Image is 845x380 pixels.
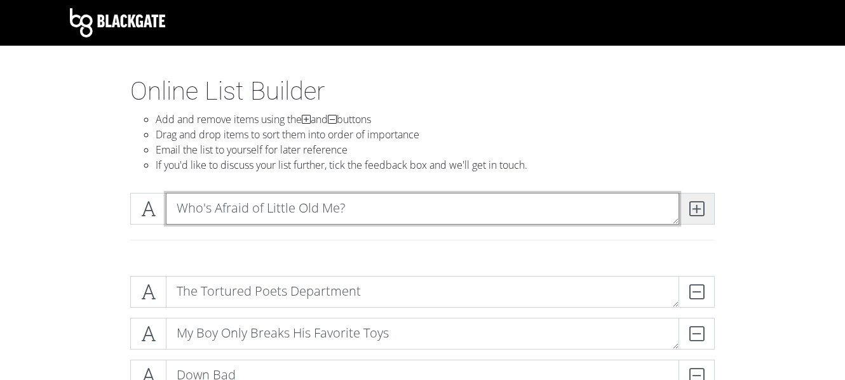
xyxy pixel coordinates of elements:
li: Add and remove items using the and buttons [156,112,715,127]
img: Blackgate [70,8,165,37]
h1: Online List Builder [130,76,715,107]
li: If you'd like to discuss your list further, tick the feedback box and we'll get in touch. [156,157,715,173]
li: Email the list to yourself for later reference [156,142,715,157]
li: Drag and drop items to sort them into order of importance [156,127,715,142]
